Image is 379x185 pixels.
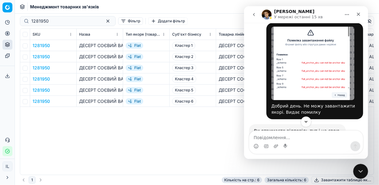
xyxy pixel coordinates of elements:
[126,32,161,37] span: Тип якоря (товарної залежності)
[172,53,196,60] span: Кластер 2
[33,32,40,37] span: SKU
[79,42,120,49] div: ДЕСЕРТ СОЄВИЙ ВАНІЛЬ СТ 125Г ALPRO
[172,32,201,37] span: Суб'єкт бізнесу
[31,18,99,24] input: Пошук по SKU або назві
[126,87,143,93] span: Flat
[265,177,309,183] span: Загальна кількість : 6
[20,176,44,184] nav: pagination
[33,76,50,82] button: 1281950
[118,17,143,25] button: Фільтр
[222,177,262,183] span: Кількість на стр. : 6
[219,87,260,93] div: ДЕСЕРТ СОЄВИЙ ВАНІЛЬ СТ 125Г ALPRO
[172,64,196,72] span: Кластер 3
[126,65,143,71] span: Flat
[79,32,90,37] span: Назва
[33,87,50,93] button: 1281950
[172,86,196,94] span: Кластер 5
[79,54,120,60] div: ДЕСЕРТ СОЄВИЙ ВАНІЛЬ СТ 125Г ALPRO
[79,76,120,82] div: ДЕСЕРТ СОЄВИЙ ВАНІЛЬ СТ 125Г ALPRO
[126,76,143,82] span: Flat
[33,54,50,60] button: 1281950
[3,162,12,171] span: IL
[126,54,143,60] span: Flat
[172,42,195,49] span: Кластер 1
[79,98,120,104] div: ДЕСЕРТ СОЄВИЙ ВАНІЛЬ СТ 125Г ALPRO
[33,65,50,71] button: 1281950
[219,65,260,71] div: ДЕСЕРТ СОЄВИЙ ВАНІЛЬ СТ 125Г ALPRO
[311,176,374,184] button: Завантажити таблицю як...
[126,42,143,49] span: Flat
[2,161,12,171] button: IL
[219,32,247,37] span: Товарна лінійка
[148,17,188,25] button: Додати фільтр
[33,42,50,49] button: 1281950
[33,98,50,104] button: 1281950
[219,76,260,82] div: ДЕСЕРТ СОЄВИЙ ВАНІЛЬ СТ 125Г ALPRO
[30,4,99,10] nav: breadcrumb
[30,4,99,10] span: Менеджмент товарних зв'язків
[172,75,196,83] span: Кластер 4
[126,98,143,104] span: Flat
[353,164,368,179] iframe: Intercom live chat
[29,176,36,184] button: 1
[20,176,27,184] button: Go to previous page
[219,54,260,60] div: ДЕСЕРТ СОЄВИЙ ВАНІЛЬ СТ 125Г ALPRO
[37,176,44,184] button: Go to next page
[219,98,260,104] div: ДЕСЕРТ СОЄВИЙ ВАНІЛЬ СТ 125Г ALPRO
[219,42,260,49] div: ДЕСЕРТ СОЄВИЙ ВАНІЛЬ СТ 125Г ALPRO
[172,98,196,105] span: Кластер 6
[244,6,368,159] iframe: Intercom live chat
[79,87,120,93] div: ДЕСЕРТ СОЄВИЙ ВАНІЛЬ СТ 125Г ALPRO
[79,65,120,71] div: ДЕСЕРТ СОЄВИЙ ВАНІЛЬ СТ 125Г ALPRO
